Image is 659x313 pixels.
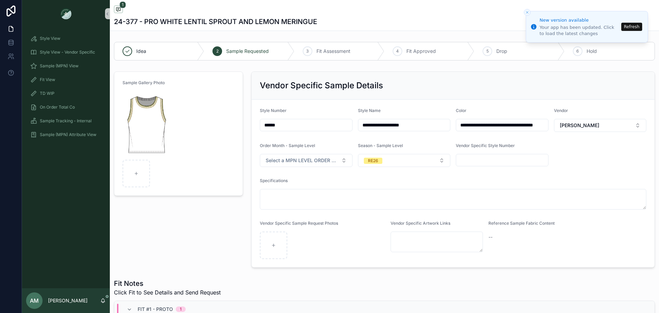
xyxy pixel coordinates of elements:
span: 6 [576,48,579,54]
button: Select Button [260,154,352,167]
span: Drop [496,48,507,55]
span: Sample Tracking - Internal [40,118,92,124]
a: TD WIP [26,87,106,100]
a: On Order Total Co [26,101,106,113]
span: [PERSON_NAME] [560,122,599,129]
span: Order Month - Sample Level [260,143,315,148]
h1: 24-377 - PRO WHITE LENTIL SPROUT AND LEMON MERINGUE [114,17,317,26]
div: Your app has been updated. Click to load the latest changes [540,24,619,37]
img: Screenshot-2025-08-06-at-1.40.29-PM.png [123,91,171,157]
span: Sample (MPN) View [40,63,79,69]
span: Fit View [40,77,55,82]
span: Reference Sample Fabric Content [488,221,555,226]
span: 3 [306,48,309,54]
a: Style View - Vendor Specific [26,46,106,58]
p: [PERSON_NAME] [48,297,88,304]
a: Sample (MPN) Attribute View [26,128,106,141]
span: Click Fit to See Details and Send Request [114,288,221,297]
span: 5 [486,48,489,54]
span: AM [30,297,39,305]
button: Select Button [554,119,647,132]
span: Hold [587,48,597,55]
span: Style View - Vendor Specific [40,49,95,55]
span: 2 [216,48,219,54]
span: TD WIP [40,91,55,96]
a: Style View [26,32,106,45]
span: 1 [119,1,126,8]
span: Vendor Specific Sample Request Photos [260,221,338,226]
span: Select a MPN LEVEL ORDER MONTH [266,157,338,164]
span: Sample Gallery Photo [123,80,165,85]
span: Vendor Specific Style Number [456,143,515,148]
span: Sample Requested [226,48,269,55]
div: 1 [180,306,182,312]
span: Fit Assessment [316,48,350,55]
button: 1 [114,5,123,14]
span: -- [488,234,493,241]
a: Sample Tracking - Internal [26,115,106,127]
span: Style Number [260,108,287,113]
span: Idea [136,48,146,55]
img: App logo [60,8,71,19]
h1: Fit Notes [114,279,221,288]
span: Season - Sample Level [358,143,403,148]
div: RE26 [368,158,378,164]
a: Fit View [26,74,106,86]
h2: Vendor Specific Sample Details [260,80,383,91]
button: Select Button [358,154,451,167]
span: On Order Total Co [40,104,75,110]
button: Close toast [524,9,531,16]
a: Sample (MPN) View [26,60,106,72]
span: 4 [396,48,399,54]
div: scrollable content [22,27,110,150]
span: Specifications [260,178,288,183]
button: Refresh [621,23,642,31]
span: Vendor [554,108,568,113]
span: Fit Approved [406,48,436,55]
span: Sample (MPN) Attribute View [40,132,96,137]
span: Fit #1 - Proto [138,306,173,313]
div: New version available [540,17,619,24]
span: Style Name [358,108,381,113]
span: Color [456,108,466,113]
span: Style View [40,36,60,41]
span: Vendor Specific Artwork Links [391,221,450,226]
